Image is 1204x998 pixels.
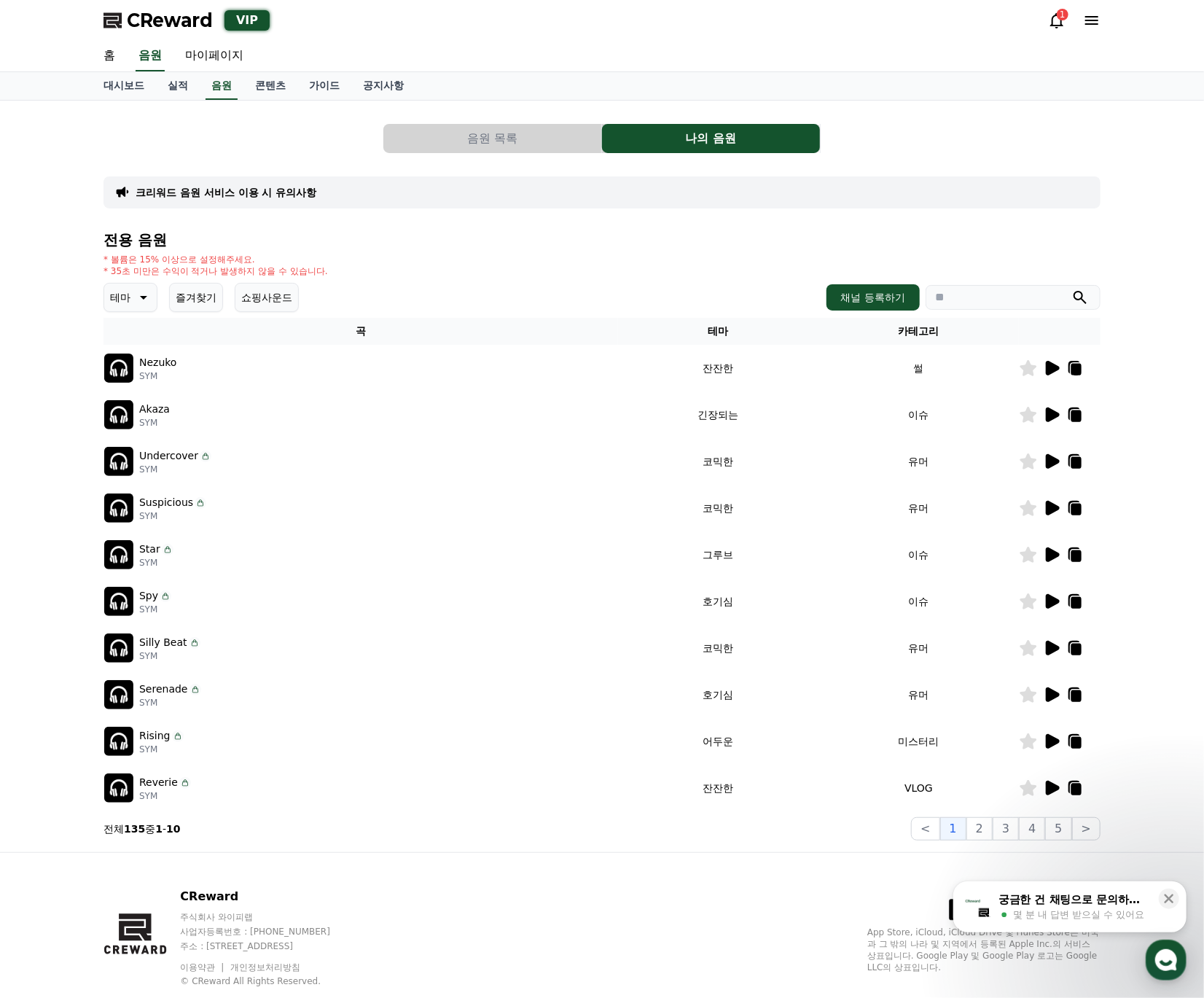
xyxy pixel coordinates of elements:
a: 콘텐츠 [243,72,297,100]
th: 곡 [103,318,618,345]
p: 사업자등록번호 : [PHONE_NUMBER] [180,926,358,937]
button: 음원 목록 [383,124,601,153]
p: SYM [139,510,206,522]
a: CReward [103,9,213,32]
p: 주식회사 와이피랩 [180,911,358,923]
td: 잔잔한 [618,765,818,811]
img: music [104,634,133,663]
img: music [104,354,133,383]
button: 2 [966,817,993,841]
td: 코믹한 [618,485,818,531]
p: SYM [139,557,173,569]
button: < [911,817,939,841]
td: 이슈 [818,531,1019,578]
a: 대시보드 [92,72,156,100]
p: SYM [139,370,176,382]
p: * 볼륨은 15% 이상으로 설정해주세요. [103,254,328,265]
td: 긴장되는 [618,391,818,438]
button: 1 [940,817,966,841]
p: 테마 [110,287,130,308]
td: 미스터리 [818,718,1019,765]
strong: 135 [124,823,145,835]
td: 어두운 [618,718,818,765]
td: 호기심 [618,671,818,718]
img: music [104,587,133,616]
p: Undercover [139,448,198,464]
button: 4 [1019,817,1045,841]
p: SYM [139,604,171,615]
p: * 35초 미만은 수익이 적거나 발생하지 않을 수 있습니다. [103,265,328,277]
span: 홈 [46,484,55,496]
td: 호기심 [618,578,818,625]
p: SYM [139,790,191,802]
span: 설정 [225,484,243,496]
button: 5 [1045,817,1071,841]
td: 썰 [818,345,1019,391]
th: 테마 [618,318,818,345]
a: 홈 [92,41,127,71]
p: Suspicious [139,495,193,510]
img: music [104,447,133,476]
td: 잔잔한 [618,345,818,391]
p: Nezuko [139,355,176,370]
a: 개인정보처리방침 [230,962,300,972]
a: 음원 [136,41,165,71]
a: 마이페이지 [173,41,255,71]
td: 코믹한 [618,438,818,485]
button: 나의 음원 [602,124,820,153]
p: SYM [139,697,201,709]
button: 테마 [103,283,157,312]
img: music [104,400,133,429]
a: 실적 [156,72,200,100]
td: 코믹한 [618,625,818,671]
a: 크리워드 음원 서비스 이용 시 유의사항 [136,185,316,200]
a: 나의 음원 [602,124,821,153]
td: 유머 [818,438,1019,485]
p: 주소 : [STREET_ADDRESS] [180,940,358,952]
span: CReward [127,9,213,32]
a: 공지사항 [351,72,415,100]
img: music [104,540,133,569]
div: VIP [224,10,270,31]
p: Rising [139,728,171,744]
strong: 10 [166,823,180,835]
p: Spy [139,588,158,604]
a: 대화 [96,462,188,499]
img: music [104,727,133,756]
p: CReward [180,888,358,905]
p: Reverie [139,775,178,790]
button: 채널 등록하기 [826,284,920,311]
a: 음원 [206,72,238,100]
img: music [104,494,133,523]
a: 설정 [188,462,280,499]
p: SYM [139,650,200,662]
p: Silly Beat [139,635,187,650]
p: Star [139,542,160,557]
th: 카테고리 [818,318,1019,345]
td: 그루브 [618,531,818,578]
a: 홈 [4,462,96,499]
p: 전체 중 - [103,822,181,836]
a: 이용약관 [180,962,226,972]
img: music [104,773,133,803]
strong: 1 [155,823,163,835]
span: 대화 [133,485,151,496]
button: 쇼핑사운드 [235,283,299,312]
p: SYM [139,744,184,755]
td: 이슈 [818,578,1019,625]
td: 유머 [818,485,1019,531]
p: Serenade [139,682,188,697]
h4: 전용 음원 [103,232,1101,248]
p: SYM [139,464,211,475]
a: 가이드 [297,72,351,100]
p: SYM [139,417,170,429]
p: © CReward All Rights Reserved. [180,975,358,987]
div: 1 [1057,9,1068,20]
td: 유머 [818,625,1019,671]
p: Akaza [139,402,170,417]
img: music [104,680,133,709]
td: 유머 [818,671,1019,718]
